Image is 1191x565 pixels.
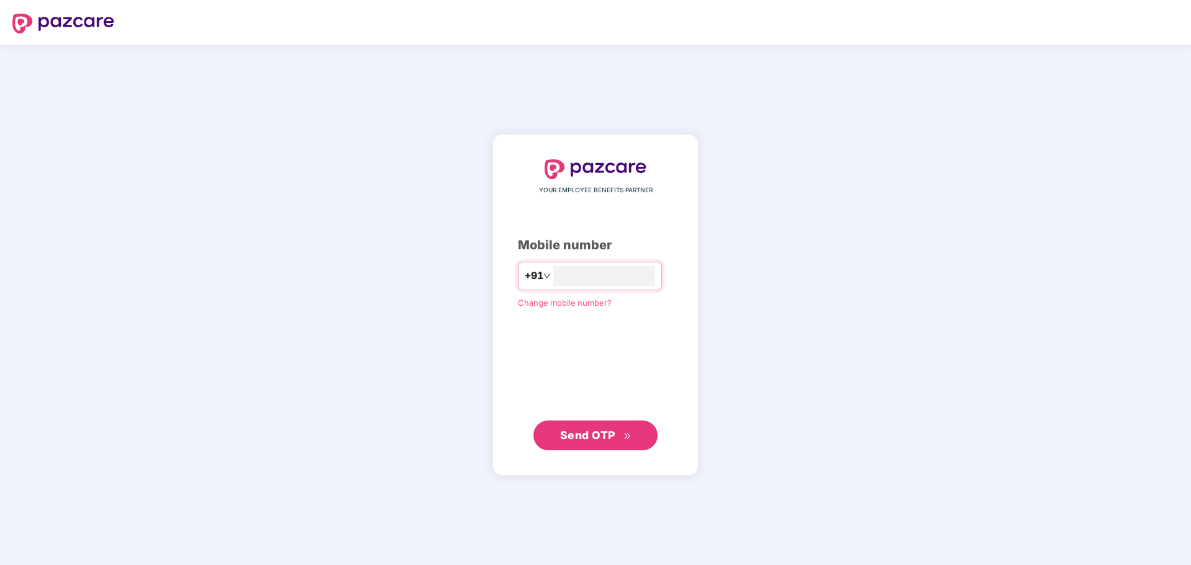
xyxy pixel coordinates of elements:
[12,14,114,33] img: logo
[623,432,632,440] span: double-right
[518,236,673,255] div: Mobile number
[518,298,612,308] a: Change mobile number?
[525,268,543,283] span: +91
[539,185,653,195] span: YOUR EMPLOYEE BENEFITS PARTNER
[543,272,551,280] span: down
[533,420,658,450] button: Send OTPdouble-right
[545,159,646,179] img: logo
[560,429,615,442] span: Send OTP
